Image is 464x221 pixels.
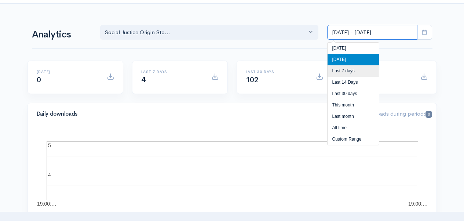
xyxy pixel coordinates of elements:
h6: Last 30 days [246,70,307,74]
text: 19:00:… [37,201,56,207]
span: 102 [246,75,259,84]
li: [DATE] [328,54,379,65]
li: Last month [328,111,379,122]
h6: [DATE] [37,70,98,74]
li: Last 30 days [328,88,379,99]
li: [DATE] [328,43,379,54]
h4: Daily downloads [37,111,352,117]
li: All time [328,122,379,134]
h6: Last 7 days [141,70,202,74]
input: analytics date range selector [327,25,417,40]
text: 4 [48,172,51,178]
text: 19:00:… [408,201,428,207]
h1: Analytics [32,29,91,40]
text: 5 [48,142,51,148]
li: Last 7 days [328,65,379,77]
span: 0 [425,111,432,118]
li: Custom Range [328,134,379,145]
li: Last 14 Days [328,77,379,88]
h6: All time [350,70,412,74]
span: 0 [37,75,41,84]
span: Downloads during period: [360,110,432,117]
svg: A chart. [37,134,428,207]
button: Social Justice Origin Sto... [100,25,319,40]
span: 4 [141,75,146,84]
li: This month [328,99,379,111]
div: Social Justice Origin Sto... [105,28,307,37]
